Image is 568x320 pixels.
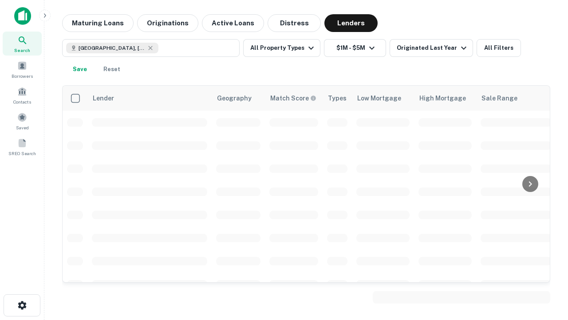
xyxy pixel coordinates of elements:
div: Lender [93,93,114,104]
span: Saved [16,124,29,131]
button: Maturing Loans [62,14,134,32]
span: Search [14,47,30,54]
a: Saved [3,109,42,133]
button: All Filters [477,39,521,57]
div: High Mortgage [419,93,466,104]
img: capitalize-icon.png [14,7,31,25]
button: Save your search to get updates of matches that match your search criteria. [66,60,94,78]
th: Sale Range [476,86,556,111]
div: Originated Last Year [397,43,469,53]
button: Distress [268,14,321,32]
th: Geography [212,86,265,111]
th: High Mortgage [414,86,476,111]
div: Sale Range [481,93,517,104]
span: [GEOGRAPHIC_DATA], [GEOGRAPHIC_DATA], [GEOGRAPHIC_DATA] [79,44,145,52]
div: Capitalize uses an advanced AI algorithm to match your search with the best lender. The match sco... [270,93,316,103]
span: Borrowers [12,72,33,80]
button: [GEOGRAPHIC_DATA], [GEOGRAPHIC_DATA], [GEOGRAPHIC_DATA] [62,39,240,57]
a: Search [3,32,42,56]
a: SREO Search [3,135,42,159]
span: SREO Search [8,150,36,157]
th: Capitalize uses an advanced AI algorithm to match your search with the best lender. The match sco... [265,86,323,111]
th: Low Mortgage [352,86,414,111]
button: Active Loans [202,14,264,32]
span: Contacts [13,98,31,105]
button: All Property Types [243,39,320,57]
th: Lender [87,86,212,111]
th: Types [323,86,352,111]
button: Originated Last Year [390,39,473,57]
div: Geography [217,93,252,104]
h6: Match Score [270,93,315,103]
a: Contacts [3,83,42,107]
button: $1M - $5M [324,39,386,57]
div: Types [328,93,347,104]
a: Borrowers [3,57,42,81]
iframe: Chat Widget [524,220,568,263]
div: Low Mortgage [357,93,401,104]
button: Originations [137,14,198,32]
button: Lenders [324,14,378,32]
button: Reset [98,60,126,78]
